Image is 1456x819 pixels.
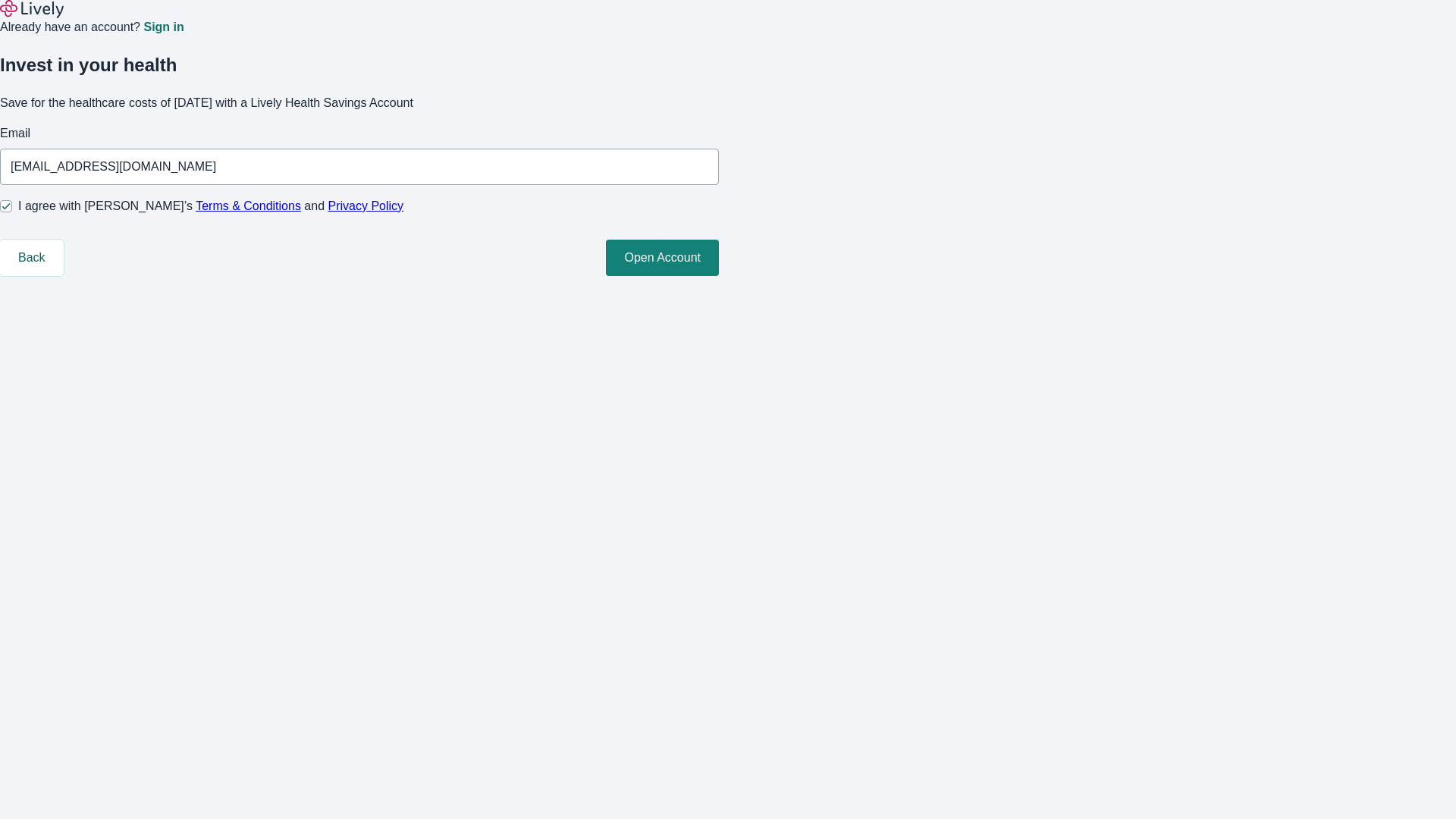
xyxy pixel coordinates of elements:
button: Open Account [606,240,719,276]
span: I agree with [PERSON_NAME]’s and [18,197,403,215]
a: Privacy Policy [328,199,404,212]
a: Terms & Conditions [196,199,301,212]
a: Sign in [143,21,184,33]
